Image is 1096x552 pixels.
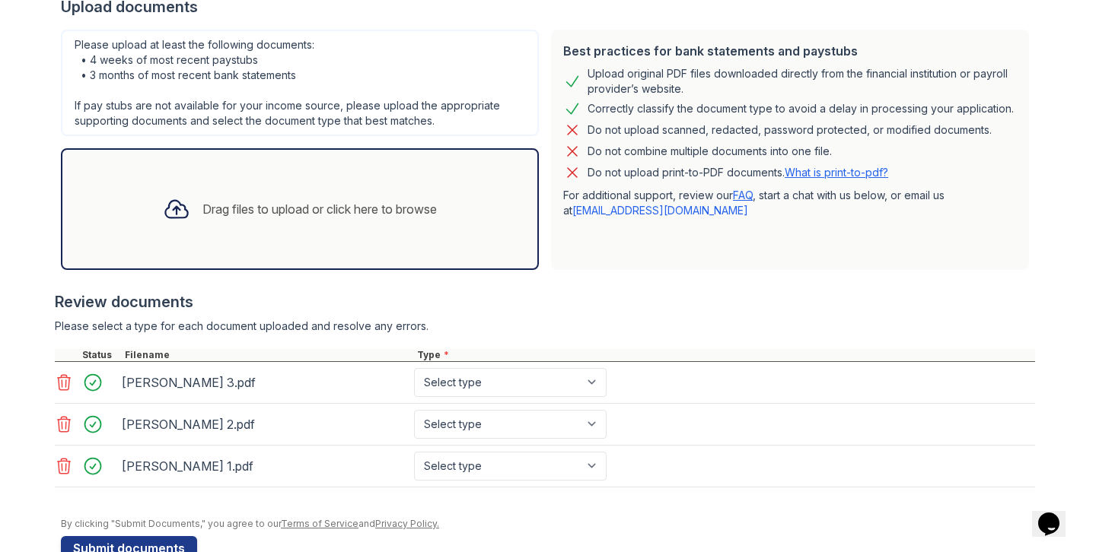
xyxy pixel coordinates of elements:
iframe: chat widget [1032,491,1081,537]
div: Correctly classify the document type to avoid a delay in processing your application. [588,100,1014,118]
div: Please upload at least the following documents: • 4 weeks of most recent paystubs • 3 months of m... [61,30,539,136]
div: By clicking "Submit Documents," you agree to our and [61,518,1035,530]
div: Do not combine multiple documents into one file. [588,142,832,160]
div: Type [414,349,1035,361]
div: Filename [122,349,414,361]
a: Privacy Policy. [375,518,439,529]
div: Review documents [55,291,1035,312]
div: [PERSON_NAME] 2.pdf [122,412,408,436]
div: Drag files to upload or click here to browse [202,200,437,218]
div: Status [79,349,122,361]
p: For additional support, review our , start a chat with us below, or email us at [563,188,1017,218]
a: Terms of Service [281,518,358,529]
a: What is print-to-pdf? [785,166,888,179]
div: Upload original PDF files downloaded directly from the financial institution or payroll provider’... [588,66,1017,97]
div: Do not upload scanned, redacted, password protected, or modified documents. [588,121,992,139]
div: Best practices for bank statements and paystubs [563,42,1017,60]
div: [PERSON_NAME] 3.pdf [122,370,408,395]
a: FAQ [733,189,753,201]
a: [EMAIL_ADDRESS][DOMAIN_NAME] [572,204,748,217]
p: Do not upload print-to-PDF documents. [588,165,888,180]
div: Please select a type for each document uploaded and resolve any errors. [55,319,1035,334]
div: [PERSON_NAME] 1.pdf [122,454,408,478]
